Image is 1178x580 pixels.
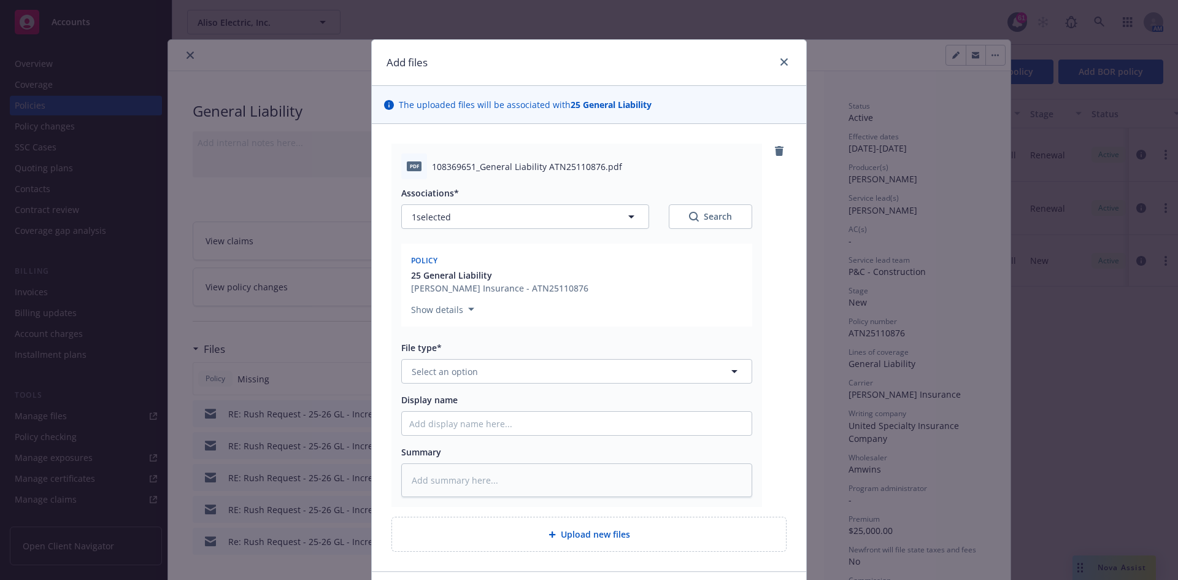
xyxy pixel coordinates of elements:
[401,394,458,406] span: Display name
[402,412,752,435] input: Add display name here...
[391,517,787,552] div: Upload new files
[401,446,441,458] span: Summary
[401,359,752,384] button: Select an option
[412,365,478,378] span: Select an option
[561,528,630,541] span: Upload new files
